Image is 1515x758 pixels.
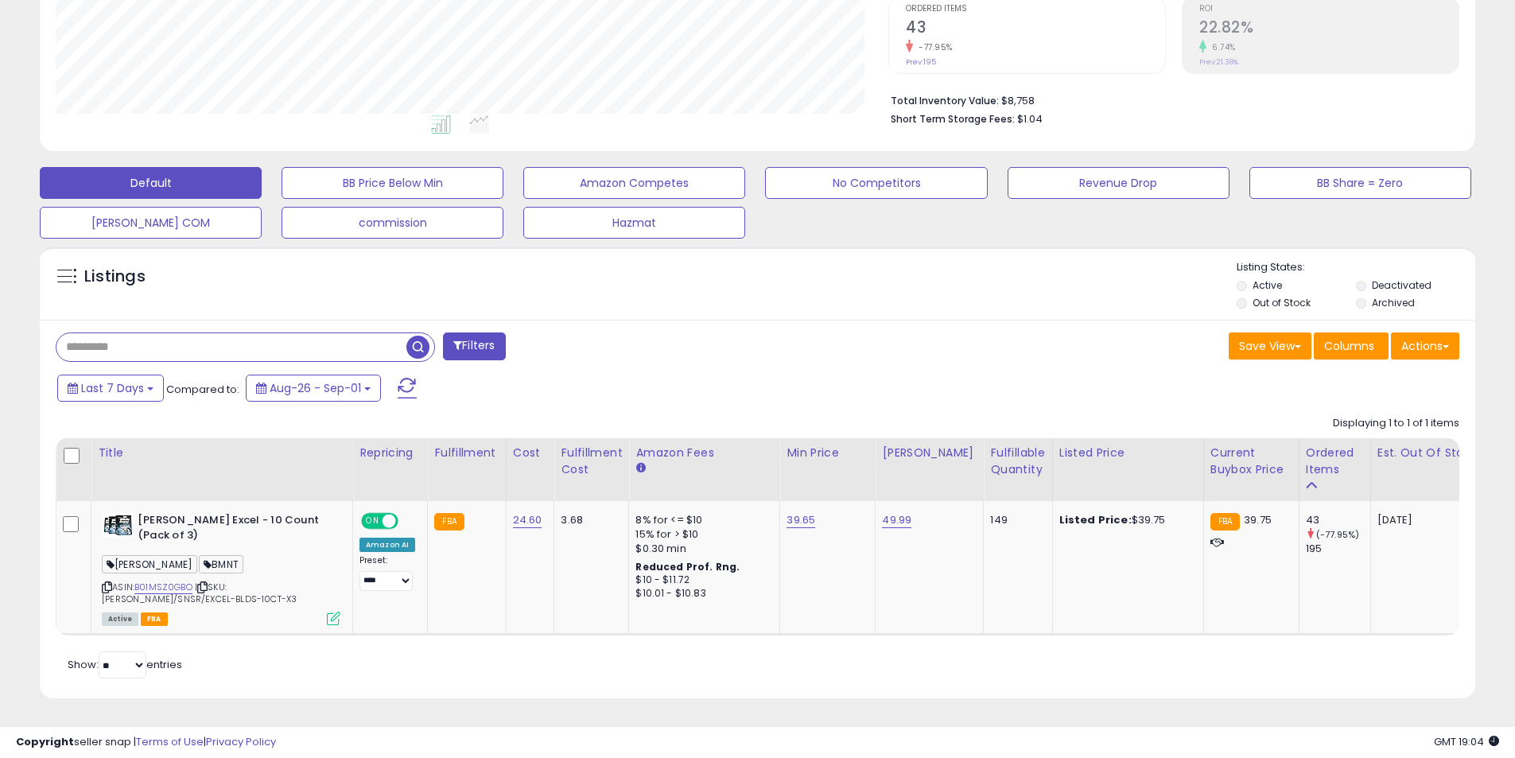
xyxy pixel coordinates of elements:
b: Short Term Storage Fees: [891,112,1015,126]
div: $10.01 - $10.83 [635,587,767,601]
b: Listed Price: [1059,512,1132,527]
span: ROI [1199,5,1459,14]
b: [PERSON_NAME] Excel - 10 Count (Pack of 3) [138,513,331,546]
span: BMNT [199,555,243,573]
div: Amazon AI [359,538,415,552]
a: 49.99 [882,512,911,528]
button: Aug-26 - Sep-01 [246,375,381,402]
span: Ordered Items [906,5,1165,14]
div: Amazon Fees [635,445,773,461]
img: 41D1wOkB6LL._SL40_.jpg [102,513,134,537]
span: | SKU: [PERSON_NAME]/SNSR/EXCEL-BLDS-10CT-X3 [102,581,297,604]
h2: 43 [906,18,1165,40]
span: Compared to: [166,382,239,397]
div: Fulfillable Quantity [990,445,1045,478]
span: Show: entries [68,657,182,672]
span: $1.04 [1017,111,1043,126]
button: BB Share = Zero [1249,167,1471,199]
label: Out of Stock [1253,296,1311,309]
p: Listing States: [1237,260,1475,275]
div: 43 [1306,513,1370,527]
b: Reduced Prof. Rng. [635,560,740,573]
a: Terms of Use [136,734,204,749]
label: Deactivated [1372,278,1431,292]
div: 8% for <= $10 [635,513,767,527]
small: FBA [1210,513,1240,531]
div: 149 [990,513,1039,527]
small: Amazon Fees. [635,461,645,476]
button: No Competitors [765,167,987,199]
h2: 22.82% [1199,18,1459,40]
button: [PERSON_NAME] COM [40,207,262,239]
span: 2025-09-9 19:04 GMT [1434,734,1499,749]
div: $0.30 min [635,542,767,556]
small: (-77.95%) [1316,528,1359,541]
h5: Listings [84,266,146,288]
button: Filters [443,332,505,360]
span: All listings currently available for purchase on Amazon [102,612,138,626]
div: [PERSON_NAME] [882,445,977,461]
small: FBA [434,513,464,531]
label: Archived [1372,296,1415,309]
span: 39.75 [1244,512,1272,527]
a: 39.65 [787,512,815,528]
div: Preset: [359,555,415,591]
span: FBA [141,612,168,626]
span: [PERSON_NAME] [102,555,197,573]
a: B01MSZ0GBO [134,581,192,594]
strong: Copyright [16,734,74,749]
li: $8,758 [891,90,1447,109]
span: OFF [396,515,421,528]
div: Fulfillment Cost [561,445,622,478]
div: 195 [1306,542,1370,556]
div: Displaying 1 to 1 of 1 items [1333,416,1459,431]
button: Save View [1229,332,1311,360]
div: Repricing [359,445,421,461]
div: $39.75 [1059,513,1191,527]
span: Columns [1324,338,1374,354]
small: Prev: 21.38% [1199,57,1238,67]
span: Last 7 Days [81,380,144,396]
small: 6.74% [1206,41,1236,53]
div: Current Buybox Price [1210,445,1292,478]
div: Listed Price [1059,445,1197,461]
div: Ordered Items [1306,445,1364,478]
div: Title [98,445,346,461]
div: seller snap | | [16,735,276,750]
a: 24.60 [513,512,542,528]
div: Cost [513,445,548,461]
div: 3.68 [561,513,616,527]
div: Min Price [787,445,868,461]
button: Amazon Competes [523,167,745,199]
button: BB Price Below Min [282,167,503,199]
button: commission [282,207,503,239]
button: Columns [1314,332,1389,360]
span: ON [363,515,383,528]
button: Actions [1391,332,1459,360]
div: 15% for > $10 [635,527,767,542]
small: -77.95% [913,41,953,53]
button: Revenue Drop [1008,167,1229,199]
button: Hazmat [523,207,745,239]
b: Total Inventory Value: [891,94,999,107]
div: $10 - $11.72 [635,573,767,587]
button: Default [40,167,262,199]
small: Prev: 195 [906,57,936,67]
div: ASIN: [102,513,340,624]
a: Privacy Policy [206,734,276,749]
label: Active [1253,278,1282,292]
span: Aug-26 - Sep-01 [270,380,361,396]
div: Fulfillment [434,445,499,461]
button: Last 7 Days [57,375,164,402]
